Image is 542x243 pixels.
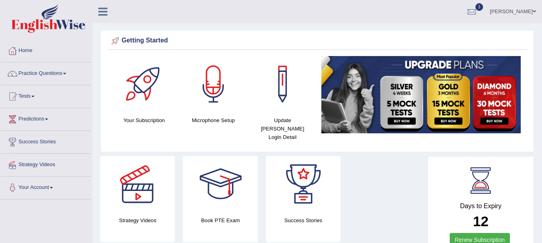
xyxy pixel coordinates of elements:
a: Predictions [0,108,92,128]
h4: Days to Expiry [437,203,525,210]
h4: Book PTE Exam [183,216,258,225]
a: Practice Questions [0,62,92,82]
h4: Strategy Videos [100,216,175,225]
h4: Microphone Setup [183,116,244,125]
h4: Your Subscription [114,116,175,125]
a: Your Account [0,177,92,197]
img: small5.jpg [321,56,521,133]
a: Home [0,40,92,60]
div: Getting Started [110,35,525,47]
a: Tests [0,85,92,105]
b: 12 [473,213,489,229]
a: Strategy Videos [0,154,92,174]
span: 3 [475,3,483,11]
h4: Success Stories [266,216,341,225]
a: Success Stories [0,131,92,151]
h4: Update [PERSON_NAME] Login Detail [252,116,313,141]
